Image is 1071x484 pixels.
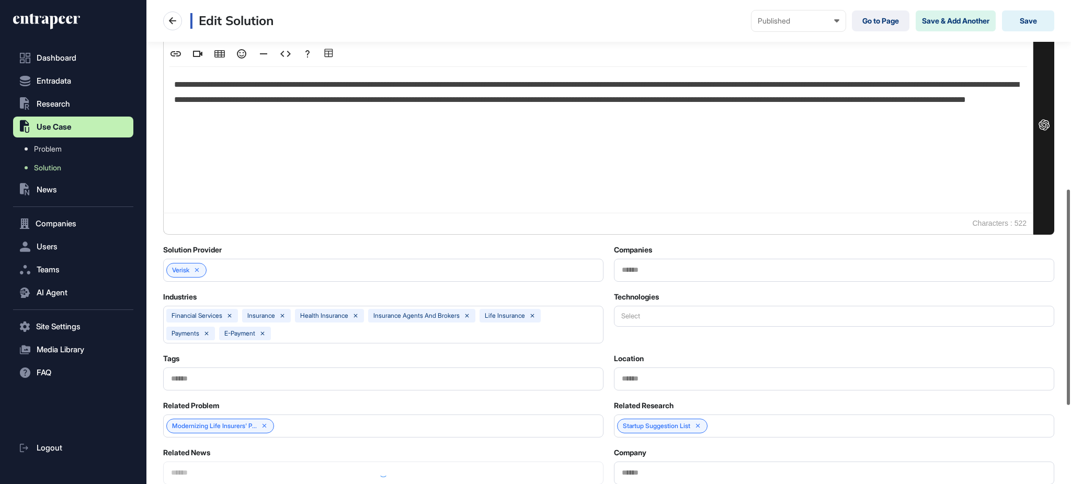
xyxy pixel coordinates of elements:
[13,259,133,280] button: Teams
[13,437,133,458] a: Logout
[614,401,674,410] label: Related Research
[37,186,57,194] span: News
[254,43,274,64] button: Insert Horizontal Line
[163,306,603,343] button: financial servicesinsurancehealth insuranceinsurance agents and brokerslife insurancepaymentse-pa...
[18,140,133,158] a: Problem
[13,94,133,114] button: Research
[232,43,252,64] button: Emoticons
[36,220,76,228] span: Companies
[224,330,255,337] div: e-payment
[37,345,84,354] span: Media Library
[298,43,317,64] button: Help (Ctrl+/)
[188,43,208,64] button: Insert Video
[163,246,222,254] label: Solution Provider
[190,13,274,29] h3: Edit Solution
[1002,10,1054,31] button: Save
[13,339,133,360] button: Media Library
[37,266,60,274] span: Teams
[373,312,460,319] div: insurance agents and brokers
[614,246,652,254] label: Companies
[163,293,197,301] label: Industries
[614,354,644,363] label: Location
[37,54,76,62] span: Dashboard
[13,316,133,337] button: Site Settings
[614,293,659,301] label: Technologies
[37,77,71,85] span: Entradata
[300,312,348,319] div: health insurance
[163,448,210,457] label: Related News
[13,179,133,200] button: News
[13,282,133,303] button: AI Agent
[614,306,1054,327] button: Select
[37,243,58,251] span: Users
[13,71,133,91] button: Entradata
[758,17,839,25] div: Published
[163,401,219,410] label: Related Problem
[37,368,51,377] span: FAQ
[166,43,186,64] button: Insert Link (Ctrl+K)
[172,312,222,319] div: financial services
[13,48,133,68] a: Dashboard
[320,43,339,64] button: Table Builder
[614,448,646,457] label: Company
[13,117,133,137] button: Use Case
[614,312,647,320] div: Select
[37,444,62,452] span: Logout
[13,213,133,234] button: Companies
[623,422,690,430] a: Startup Suggestion List
[967,213,1032,234] span: Characters : 522
[172,267,189,274] a: Verisk
[18,158,133,177] a: Solution
[37,289,67,297] span: AI Agent
[13,362,133,383] button: FAQ
[172,422,257,430] a: Modernizing Life Insurers' P...
[13,236,133,257] button: Users
[37,100,70,108] span: Research
[485,312,525,319] div: life insurance
[247,312,275,319] div: insurance
[36,322,81,331] span: Site Settings
[34,145,62,153] span: Problem
[276,43,295,64] button: Code View
[163,354,179,363] label: Tags
[34,164,61,172] span: Solution
[210,43,230,64] button: Insert Table
[172,330,199,337] div: payments
[916,10,996,31] button: Save & Add Another
[37,123,72,131] span: Use Case
[852,10,909,31] a: Go to Page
